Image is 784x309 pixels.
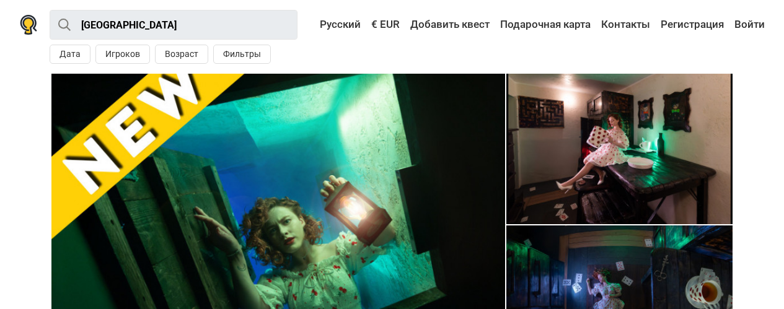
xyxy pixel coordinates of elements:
a: Регистрация [658,14,727,36]
a: Квест "Логово Великана" photo 3 [506,74,733,224]
a: Добавить квест [407,14,493,36]
img: Квест "Логово Великана" photo 4 [506,74,733,224]
a: Подарочная карта [497,14,594,36]
a: € EUR [368,14,403,36]
a: Войти [731,14,765,36]
button: Дата [50,45,90,64]
button: Игроков [95,45,150,64]
button: Фильтры [213,45,271,64]
a: Контакты [598,14,653,36]
img: Nowescape logo [20,15,37,35]
input: Попробуйте “Лондон” [50,10,297,40]
button: Возраст [155,45,208,64]
a: Русский [308,14,364,36]
img: Русский [311,20,320,29]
